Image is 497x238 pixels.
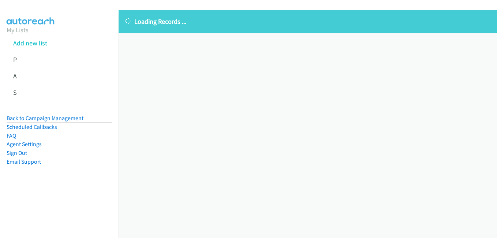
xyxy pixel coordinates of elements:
a: Scheduled Callbacks [7,123,57,130]
p: Loading Records ... [125,16,490,26]
a: A [13,72,17,80]
a: Add new list [13,39,47,47]
a: Sign Out [7,149,27,156]
a: Agent Settings [7,141,42,148]
a: Back to Campaign Management [7,115,83,122]
a: FAQ [7,132,16,139]
a: P [13,55,17,64]
a: Email Support [7,158,41,165]
a: S [13,88,17,97]
a: My Lists [7,26,29,34]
